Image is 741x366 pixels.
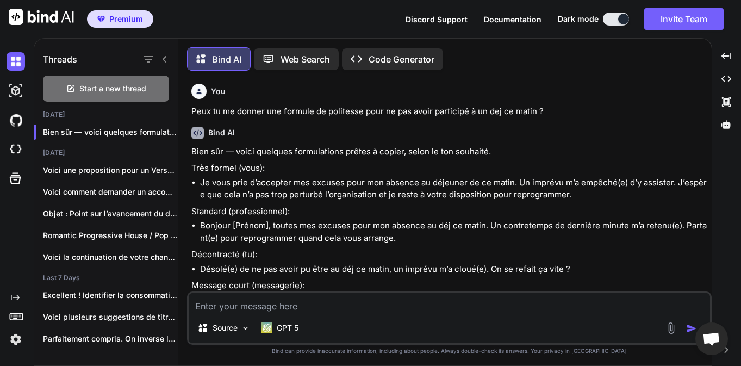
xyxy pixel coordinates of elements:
span: Dark mode [558,14,599,24]
p: Standard (professionnel): [191,206,709,218]
p: Excellent ! Identifier la consommation par thread... [43,290,178,301]
p: Message court (messagerie): [191,280,709,292]
img: darkChat [7,52,25,71]
img: premium [97,16,105,22]
button: premiumPremium [87,10,153,28]
p: Très formel (vous): [191,162,709,175]
span: Discord Support [406,15,468,24]
h6: You [211,86,226,97]
h2: Last Month [34,355,178,364]
img: darkAi-studio [7,82,25,100]
p: Web Search [281,53,330,66]
p: Décontracté (tu): [191,249,709,261]
img: cloudideIcon [7,140,25,159]
span: Documentation [484,15,541,24]
p: Romantic Progressive House / Pop Dance (... [43,230,178,241]
img: GPT 5 [261,322,272,333]
img: Bind AI [9,9,74,25]
img: githubDark [7,111,25,129]
button: Discord Support [406,14,468,25]
p: Bien sûr — voici quelques formulations p... [43,127,178,138]
li: Je vous prie d’accepter mes excuses pour mon absence au déjeuner de ce matin. Un imprévu m’a empê... [200,177,709,201]
p: Objet : Point sur l’avancement du dossie... [43,208,178,219]
h2: [DATE] [34,110,178,119]
h2: Last 7 Days [34,274,178,282]
p: Bind AI [212,53,241,66]
span: Premium [109,14,143,24]
h1: Threads [43,53,77,66]
li: Désolé(e) de ne pas avoir pu être au déj ce matin, un imprévu m’a cloué(e). On se refait ça vite ? [200,263,709,276]
p: Voici la continuation de votre chanson adaptée... [43,252,178,263]
h6: Bind AI [208,127,235,138]
p: Voici plusieurs suggestions de titres basées sur... [43,312,178,322]
button: Invite Team [644,8,724,30]
span: Start a new thread [79,83,146,94]
p: Peux tu me donner une formule de politesse pour ne pas avoir participé à un dej ce matin ? [191,106,709,118]
img: settings [7,330,25,349]
p: Bind can provide inaccurate information, including about people. Always double-check its answers.... [187,347,712,355]
p: Parfaitement compris. On inverse la recette :... [43,333,178,344]
li: Bonjour [Prénom], toutes mes excuses pour mon absence au déj ce matin. Un contretemps de dernière... [200,220,709,244]
img: icon [686,323,697,334]
img: Pick Models [241,324,250,333]
button: Documentation [484,14,541,25]
img: attachment [665,322,677,334]
p: Voici une proposition pour un Verse 2: ... [43,165,178,176]
p: Bien sûr — voici quelques formulations prêtes à copier, selon le ton souhaité. [191,146,709,158]
div: Ouvrir le chat [695,322,728,355]
h2: [DATE] [34,148,178,157]
p: GPT 5 [277,322,298,333]
p: Code Generator [369,53,434,66]
p: Voici comment demander un accompagnement... [43,187,178,197]
p: Source [213,322,238,333]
